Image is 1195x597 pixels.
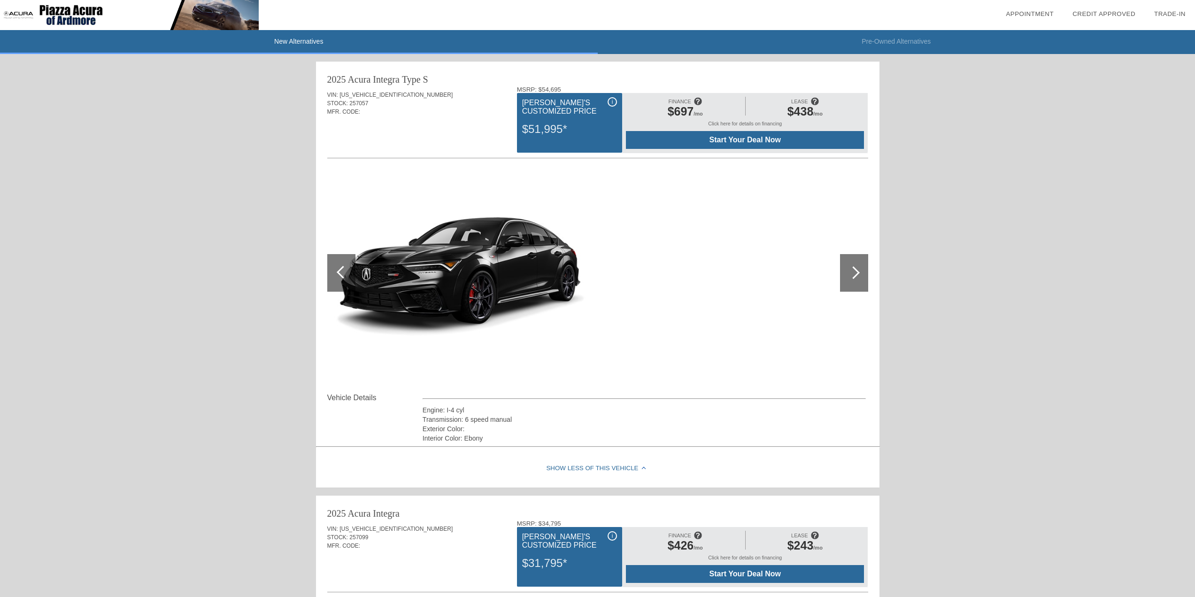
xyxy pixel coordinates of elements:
[327,130,868,145] div: Quoted on [DATE] 12:48:48 PM
[327,564,868,579] div: Quoted on [DATE] 12:48:48 PM
[1006,10,1054,17] a: Appointment
[1072,10,1135,17] a: Credit Approved
[522,551,617,575] div: $31,795*
[423,434,866,443] div: Interior Color: Ebony
[327,173,594,372] img: Majestic%20Black%20Pearl-BK-29%2C29%2C29-640-en_US.jpg
[668,105,694,118] span: $697
[316,450,879,488] div: Show Less of this Vehicle
[1154,10,1186,17] a: Trade-In
[327,92,338,98] span: VIN:
[626,121,864,131] div: Click here for details on financing
[791,533,808,538] span: LEASE
[327,100,348,107] span: STOCK:
[669,99,691,104] span: FINANCE
[522,531,617,551] div: [PERSON_NAME]'s Customized Price
[327,543,361,549] span: MFR. CODE:
[787,105,814,118] span: $438
[787,539,814,552] span: $243
[669,533,691,538] span: FINANCE
[339,526,453,532] span: [US_VEHICLE_IDENTIFICATION_NUMBER]
[423,415,866,424] div: Transmission: 6 speed manual
[517,520,868,527] div: MSRP: $34,795
[327,507,400,520] div: 2025 Acura Integra
[522,97,617,117] div: [PERSON_NAME]'s Customized Price
[402,73,428,86] div: Type S
[631,105,740,121] div: /mo
[608,97,617,107] div: i
[517,86,868,93] div: MSRP: $54,695
[423,405,866,415] div: Engine: I-4 cyl
[522,117,617,141] div: $51,995*
[327,526,338,532] span: VIN:
[349,534,368,541] span: 257099
[339,92,453,98] span: [US_VEHICLE_IDENTIFICATION_NUMBER]
[750,105,859,121] div: /mo
[631,539,740,555] div: /mo
[668,539,694,552] span: $426
[638,136,852,144] span: Start Your Deal Now
[327,392,423,403] div: Vehicle Details
[349,100,368,107] span: 257057
[327,109,361,115] span: MFR. CODE:
[750,539,859,555] div: /mo
[626,555,864,565] div: Click here for details on financing
[423,424,866,434] div: Exterior Color:
[327,73,400,86] div: 2025 Acura Integra
[638,570,852,578] span: Start Your Deal Now
[327,534,348,541] span: STOCK:
[791,99,808,104] span: LEASE
[608,531,617,541] div: i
